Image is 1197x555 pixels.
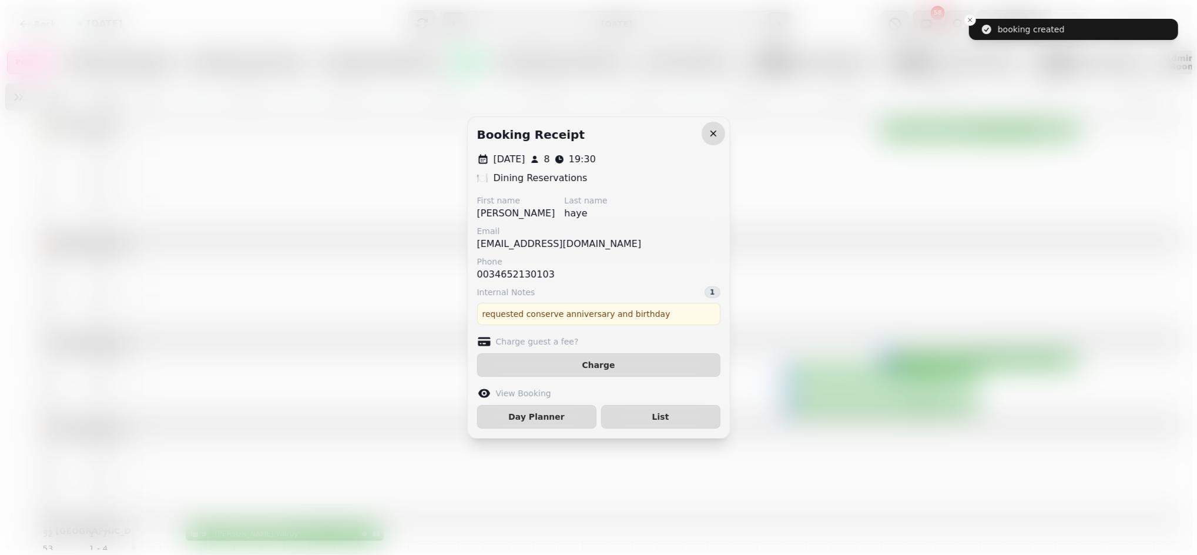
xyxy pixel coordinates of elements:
div: 1 [705,286,720,298]
label: View Booking [496,387,551,399]
p: [DATE] [494,152,525,166]
span: Charge [487,361,710,369]
p: haye [564,206,607,220]
p: 19:30 [569,152,596,166]
span: Day Planner [487,413,586,421]
label: Charge guest a fee? [496,336,579,347]
p: 0034652130103 [477,268,555,282]
button: Charge [477,353,720,377]
div: requested conserve anniversary and birthday [477,303,720,325]
button: List [601,405,720,429]
label: Last name [564,195,607,206]
p: 🍽️ [477,171,489,185]
label: Phone [477,256,555,268]
h2: Booking receipt [477,126,585,143]
p: [PERSON_NAME] [477,206,555,220]
label: First name [477,195,555,206]
p: Dining Reservations [494,171,588,185]
p: 8 [544,152,550,166]
span: List [611,413,710,421]
span: Internal Notes [477,286,535,298]
label: Email [477,225,642,237]
button: Day Planner [477,405,596,429]
p: [EMAIL_ADDRESS][DOMAIN_NAME] [477,237,642,251]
